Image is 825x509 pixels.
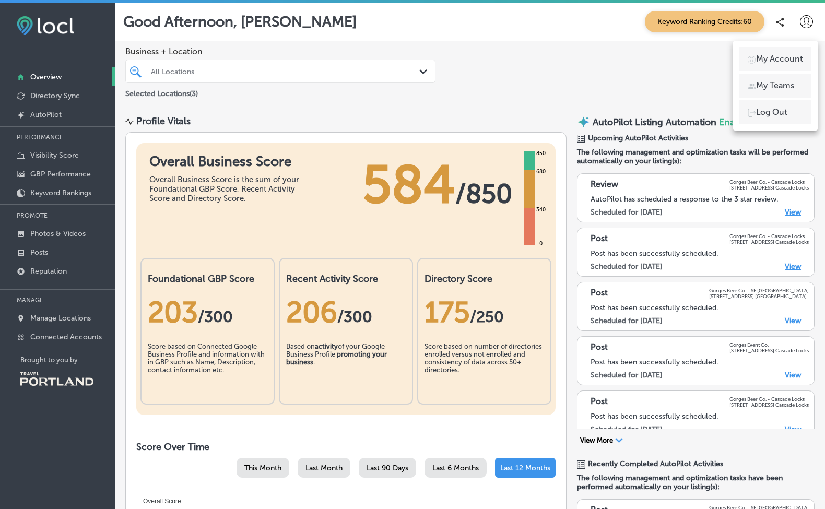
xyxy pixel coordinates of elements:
p: Directory Sync [30,91,80,100]
p: AutoPilot [30,110,62,119]
p: Connected Accounts [30,333,102,341]
p: Log Out [756,106,787,119]
p: My Account [756,53,803,65]
img: Travel Portland [20,372,93,386]
p: Visibility Score [30,151,79,160]
p: My Teams [756,79,794,92]
a: My Account [739,47,811,71]
p: Brought to you by [20,356,115,364]
p: Posts [30,248,48,257]
img: fda3e92497d09a02dc62c9cd864e3231.png [17,16,74,35]
a: My Teams [739,74,811,98]
p: Photos & Videos [30,229,86,238]
p: GBP Performance [30,170,91,179]
p: Overview [30,73,62,81]
a: Log Out [739,100,811,124]
p: Reputation [30,267,67,276]
p: Keyword Rankings [30,188,91,197]
p: Manage Locations [30,314,91,323]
